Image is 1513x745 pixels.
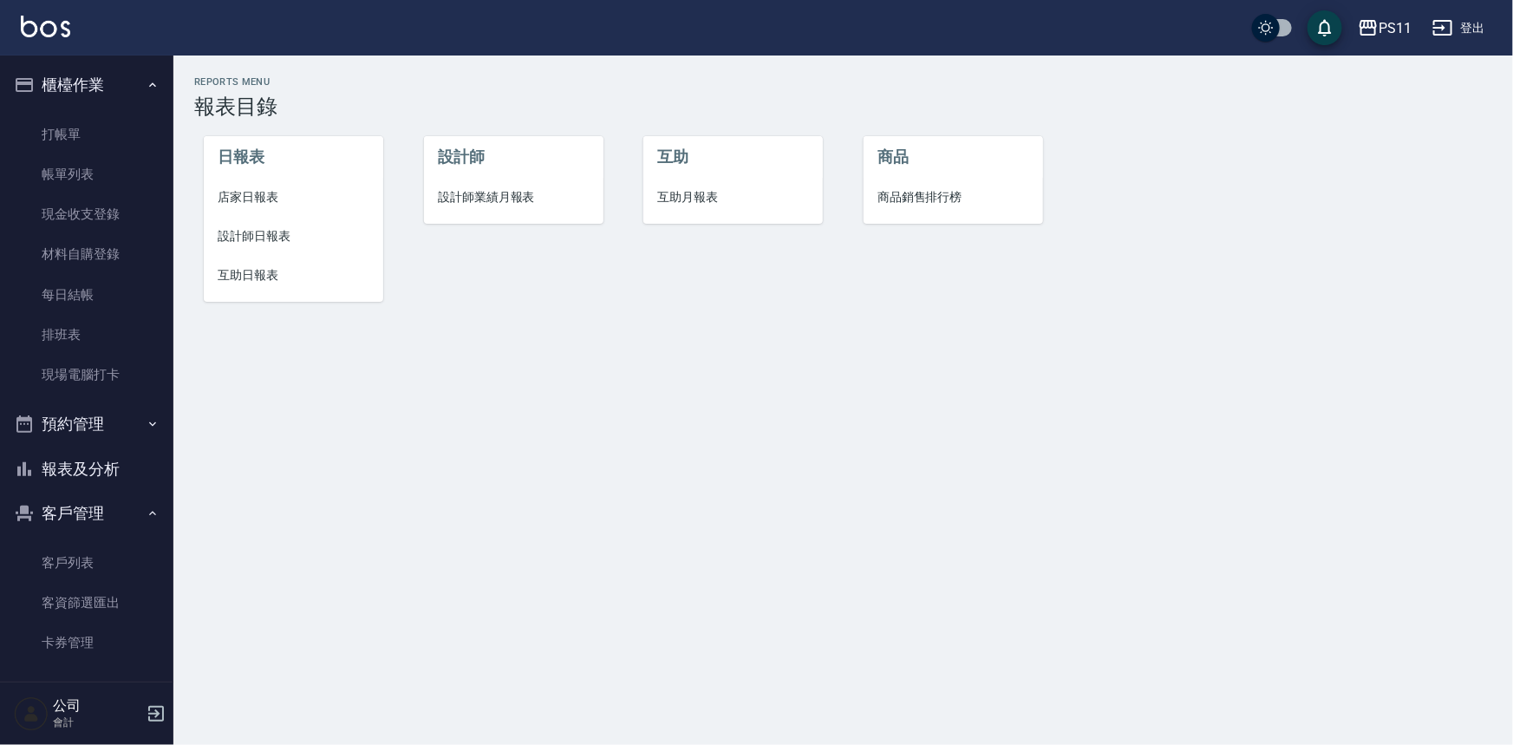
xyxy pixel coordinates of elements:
[7,491,166,536] button: 客戶管理
[7,234,166,274] a: 材料自購登錄
[1351,10,1418,46] button: PS11
[21,16,70,37] img: Logo
[877,188,1029,206] span: 商品銷售排行榜
[7,543,166,583] a: 客戶列表
[7,114,166,154] a: 打帳單
[7,623,166,663] a: 卡券管理
[657,188,809,206] span: 互助月報表
[864,178,1043,217] a: 商品銷售排行榜
[643,178,823,217] a: 互助月報表
[7,194,166,234] a: 現金收支登錄
[1379,17,1412,39] div: PS11
[7,62,166,108] button: 櫃檯作業
[218,188,369,206] span: 店家日報表
[218,266,369,284] span: 互助日報表
[7,447,166,492] button: 報表及分析
[424,178,603,217] a: 設計師業績月報表
[7,275,166,315] a: 每日結帳
[204,256,383,295] a: 互助日報表
[7,402,166,447] button: 預約管理
[7,315,166,355] a: 排班表
[424,136,603,178] li: 設計師
[438,188,590,206] span: 設計師業績月報表
[14,696,49,731] img: Person
[204,136,383,178] li: 日報表
[204,178,383,217] a: 店家日報表
[194,76,1492,88] h2: Reports Menu
[1425,12,1492,44] button: 登出
[218,227,369,245] span: 設計師日報表
[643,136,823,178] li: 互助
[7,154,166,194] a: 帳單列表
[53,697,141,715] h5: 公司
[7,670,166,716] button: 行銷工具
[1308,10,1342,45] button: save
[864,136,1043,178] li: 商品
[7,355,166,395] a: 現場電腦打卡
[53,715,141,730] p: 會計
[204,217,383,256] a: 設計師日報表
[194,95,1492,119] h3: 報表目錄
[7,583,166,623] a: 客資篩選匯出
